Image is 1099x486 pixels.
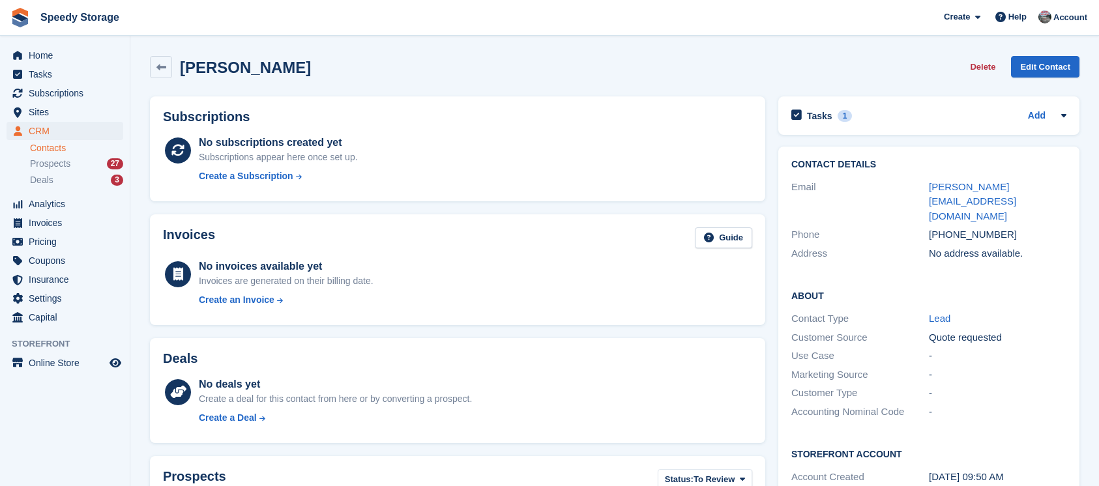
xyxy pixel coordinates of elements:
[791,246,929,261] div: Address
[7,233,123,251] a: menu
[929,246,1066,261] div: No address available.
[12,337,130,350] span: Storefront
[929,470,1066,485] div: [DATE] 09:50 AM
[30,174,53,186] span: Deals
[694,473,735,486] span: To Review
[7,214,123,232] a: menu
[929,330,1066,345] div: Quote requested
[1053,11,1087,24] span: Account
[965,56,1001,78] button: Delete
[29,270,107,289] span: Insurance
[180,59,311,76] h2: [PERSON_NAME]
[199,411,472,425] a: Create a Deal
[163,109,752,124] h2: Subscriptions
[30,173,123,187] a: Deals 3
[29,122,107,140] span: CRM
[7,308,123,326] a: menu
[665,473,694,486] span: Status:
[929,349,1066,364] div: -
[108,355,123,371] a: Preview store
[199,392,472,406] div: Create a deal for this contact from here or by converting a prospect.
[29,195,107,213] span: Analytics
[929,227,1066,242] div: [PHONE_NUMBER]
[929,367,1066,382] div: -
[199,259,374,274] div: No invoices available yet
[199,411,257,425] div: Create a Deal
[929,386,1066,401] div: -
[29,354,107,372] span: Online Store
[791,160,1066,170] h2: Contact Details
[695,227,752,249] a: Guide
[838,110,853,122] div: 1
[929,313,950,324] a: Lead
[791,367,929,382] div: Marketing Source
[1011,56,1079,78] a: Edit Contact
[30,157,123,171] a: Prospects 27
[35,7,125,28] a: Speedy Storage
[791,470,929,485] div: Account Created
[7,195,123,213] a: menu
[199,135,358,150] div: No subscriptions created yet
[29,308,107,326] span: Capital
[29,251,107,270] span: Coupons
[10,8,30,27] img: stora-icon-8386f47178a22dfd0bd8f6a31ec36ba5ce8667c1dd55bd0f319d3a0aa187defe.svg
[791,180,929,224] div: Email
[107,158,123,169] div: 27
[30,158,70,170] span: Prospects
[29,233,107,251] span: Pricing
[7,251,123,270] a: menu
[30,142,123,154] a: Contacts
[7,289,123,307] a: menu
[7,354,123,372] a: menu
[1028,109,1046,124] a: Add
[199,169,293,183] div: Create a Subscription
[199,274,374,288] div: Invoices are generated on their billing date.
[791,289,1066,302] h2: About
[163,351,198,366] h2: Deals
[7,103,123,121] a: menu
[199,293,374,307] a: Create an Invoice
[7,122,123,140] a: menu
[791,447,1066,460] h2: Storefront Account
[199,377,472,392] div: No deals yet
[199,169,358,183] a: Create a Subscription
[791,330,929,345] div: Customer Source
[163,227,215,249] h2: Invoices
[29,46,107,64] span: Home
[791,405,929,420] div: Accounting Nominal Code
[199,150,358,164] div: Subscriptions appear here once set up.
[929,181,1016,222] a: [PERSON_NAME][EMAIL_ADDRESS][DOMAIN_NAME]
[929,405,1066,420] div: -
[29,84,107,102] span: Subscriptions
[791,311,929,326] div: Contact Type
[1038,10,1051,23] img: Dan Jackson
[7,65,123,83] a: menu
[29,289,107,307] span: Settings
[199,293,274,307] div: Create an Invoice
[7,84,123,102] a: menu
[29,103,107,121] span: Sites
[29,65,107,83] span: Tasks
[791,386,929,401] div: Customer Type
[791,227,929,242] div: Phone
[807,110,832,122] h2: Tasks
[7,270,123,289] a: menu
[7,46,123,64] a: menu
[29,214,107,232] span: Invoices
[111,175,123,186] div: 3
[791,349,929,364] div: Use Case
[944,10,970,23] span: Create
[1008,10,1027,23] span: Help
